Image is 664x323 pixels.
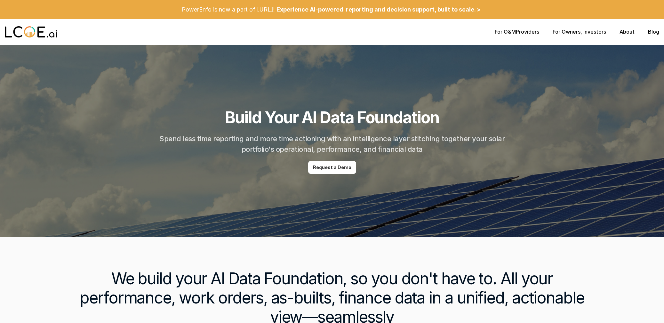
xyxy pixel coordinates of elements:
p: Experience AI-powered reporting and decision support, built to scale. > [276,6,481,13]
a: For O&M [495,28,516,35]
p: Request a Demo [313,165,351,170]
h2: Spend less time reporting and more time actioning with an intelligence layer stitching together y... [144,133,520,155]
a: About [620,28,635,35]
a: Blog [648,28,659,35]
a: Experience AI-powered reporting and decision support, built to scale. > [275,2,482,17]
a: Request a Demo [308,161,356,174]
h1: Build Your AI Data Foundation [225,108,439,127]
p: , Investors [553,29,606,35]
p: PowerEnfo is now a part of [URL]! [182,6,275,13]
a: For Owners [553,28,580,35]
p: Providers [495,29,539,35]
